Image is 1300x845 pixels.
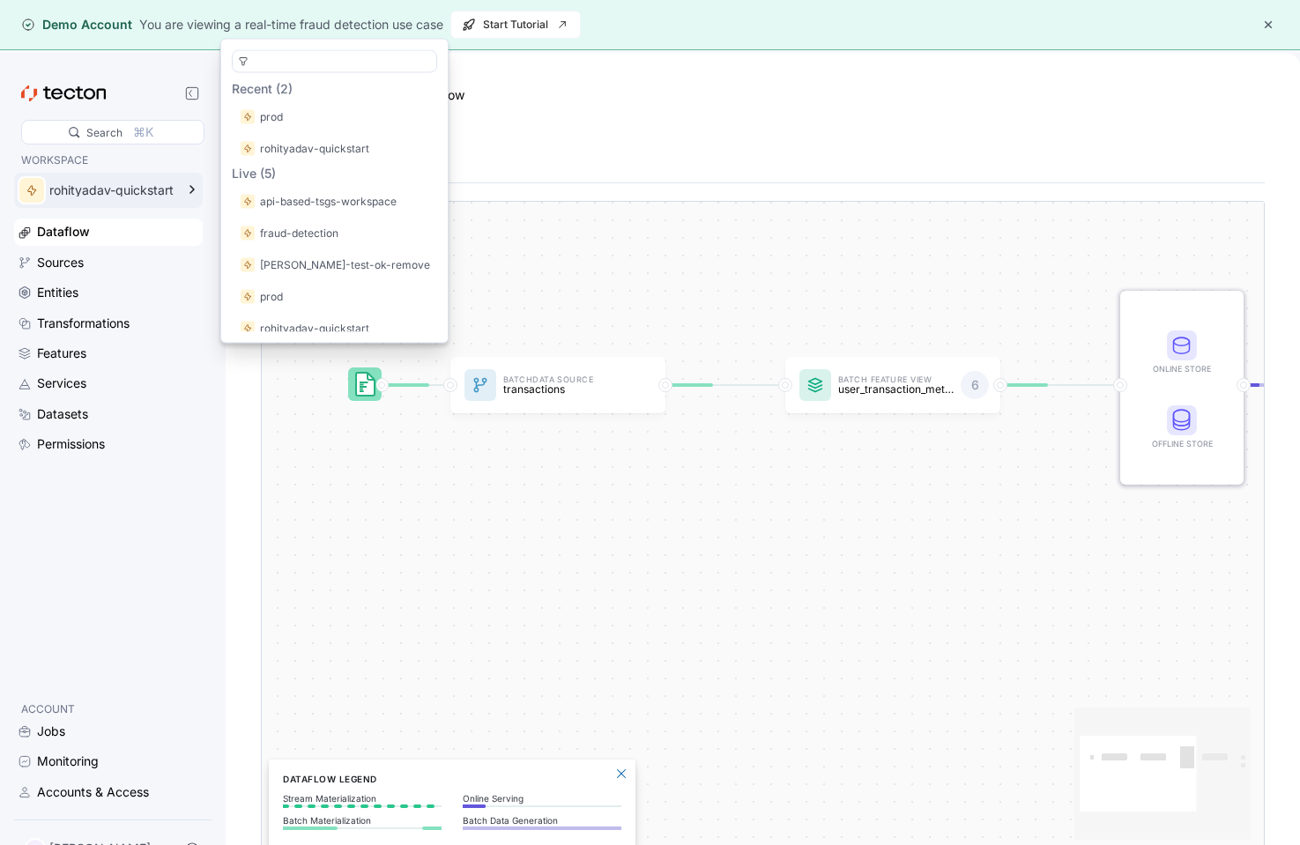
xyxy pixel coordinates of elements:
p: ACCOUNT [21,700,196,718]
a: Datasets [14,401,203,427]
div: Services [37,374,86,393]
div: Demo Account [21,16,132,33]
a: Batch Feature Viewuser_transaction_metrics_test26 [785,357,1000,413]
div: Features [37,344,86,363]
div: Dataflow [37,222,90,241]
div: Transformations [37,314,130,333]
div: Jobs [37,722,65,741]
p: Batch Materialization [283,815,442,826]
div: Sources [37,253,84,272]
p: Batch Data Generation [463,815,621,826]
span: Start Tutorial [462,11,569,38]
div: Offline Store [1147,437,1217,450]
div: You are viewing a real-time fraud detection use case [139,15,443,34]
a: Features [14,340,203,367]
p: Live (5) [232,165,437,182]
a: Monitoring [14,748,203,775]
button: Close Legend Panel [611,763,632,784]
p: prod [260,108,283,126]
p: [PERSON_NAME]-test-ok-remove [260,256,430,274]
div: rohityadav-quickstart [49,184,175,196]
div: Datasets [37,404,88,424]
div: Search [86,124,123,141]
a: BatchData Sourcetransactions [450,357,665,413]
a: Accounts & Access [14,779,203,805]
p: Recent (2) [232,80,437,98]
div: 6 [961,371,989,399]
div: Monitoring [37,752,99,771]
a: Dataflow [14,219,203,245]
p: rohityadav-quickstart [260,140,369,158]
p: prod [260,288,283,306]
button: Start Tutorial [450,11,581,39]
div: Search⌘K [21,120,204,145]
div: Permissions [37,434,105,454]
p: Batch Data Source [503,376,619,384]
p: Online Serving [463,793,621,804]
p: user_transaction_metrics_test2 [838,383,954,395]
p: Stream Materialization [283,793,442,804]
a: Transformations [14,310,203,337]
a: Sources [14,249,203,276]
p: WORKSPACE [21,152,196,169]
p: fraud-detection [260,225,338,242]
a: Entities [14,279,203,306]
a: Services [14,370,203,397]
div: Online Store [1147,330,1217,375]
a: Jobs [14,718,203,745]
div: Entities [37,283,78,302]
div: Online Store [1147,362,1217,375]
div: Offline Store [1147,405,1217,450]
p: Batch Feature View [838,376,954,384]
p: rohityadav-quickstart [260,320,369,337]
h6: Dataflow Legend [283,772,621,786]
p: api-based-tsgs-workspace [260,193,397,211]
div: ⌘K [133,122,153,142]
a: Permissions [14,431,203,457]
p: transactions [503,383,619,395]
div: Accounts & Access [37,782,149,802]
